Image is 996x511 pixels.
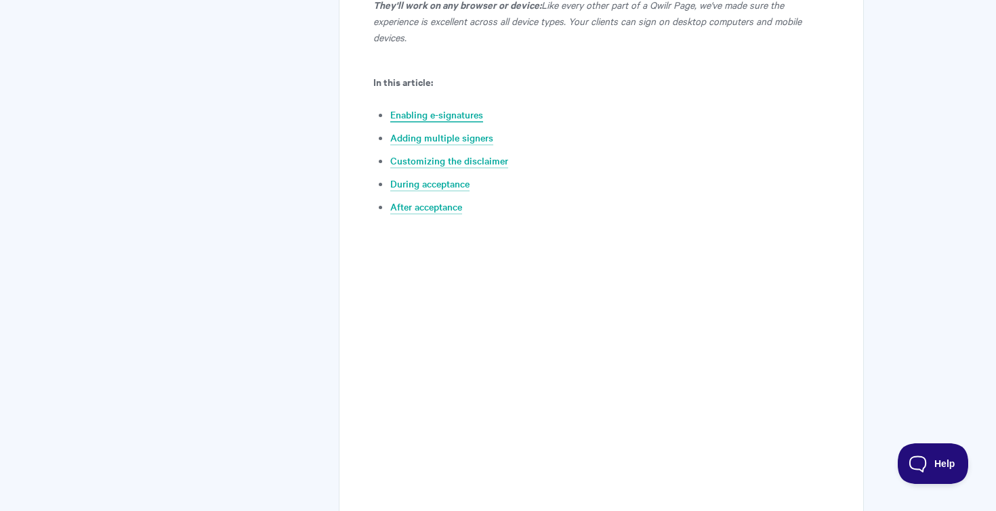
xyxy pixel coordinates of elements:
[390,177,470,192] a: During acceptance
[898,443,969,484] iframe: Toggle Customer Support
[390,200,462,215] a: After acceptance
[390,108,483,123] a: Enabling e-signatures
[390,154,508,169] a: Customizing the disclaimer
[390,131,493,146] a: Adding multiple signers
[373,74,433,89] b: In this article:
